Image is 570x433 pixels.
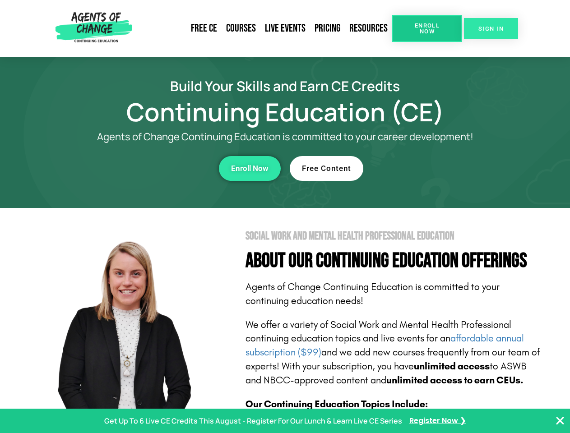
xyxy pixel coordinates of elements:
nav: Menu [136,18,392,39]
h2: Build Your Skills and Earn CE Credits [28,79,542,92]
a: Register Now ❯ [409,415,466,428]
b: unlimited access to earn CEUs. [386,374,524,386]
a: Pricing [310,18,345,39]
a: Courses [222,18,260,39]
span: Enroll Now [231,165,269,172]
p: We offer a variety of Social Work and Mental Health Professional continuing education topics and ... [246,318,542,387]
span: Agents of Change Continuing Education is committed to your continuing education needs! [246,281,500,307]
a: SIGN IN [464,18,518,39]
a: Free Content [290,156,363,181]
a: Enroll Now [392,15,462,42]
button: Close Banner [555,415,565,426]
p: Agents of Change Continuing Education is committed to your career development! [64,131,506,143]
span: Free Content [302,165,351,172]
a: Resources [345,18,392,39]
h4: About Our Continuing Education Offerings [246,251,542,271]
a: Enroll Now [219,156,281,181]
p: Get Up To 6 Live CE Credits This August - Register For Our Lunch & Learn Live CE Series [104,415,402,428]
span: Enroll Now [407,23,448,34]
a: Live Events [260,18,310,39]
b: Our Continuing Education Topics Include: [246,398,428,410]
h2: Social Work and Mental Health Professional Education [246,230,542,242]
h1: Continuing Education (CE) [28,101,542,122]
a: Free CE [186,18,222,39]
span: SIGN IN [478,26,504,32]
b: unlimited access [414,360,490,372]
